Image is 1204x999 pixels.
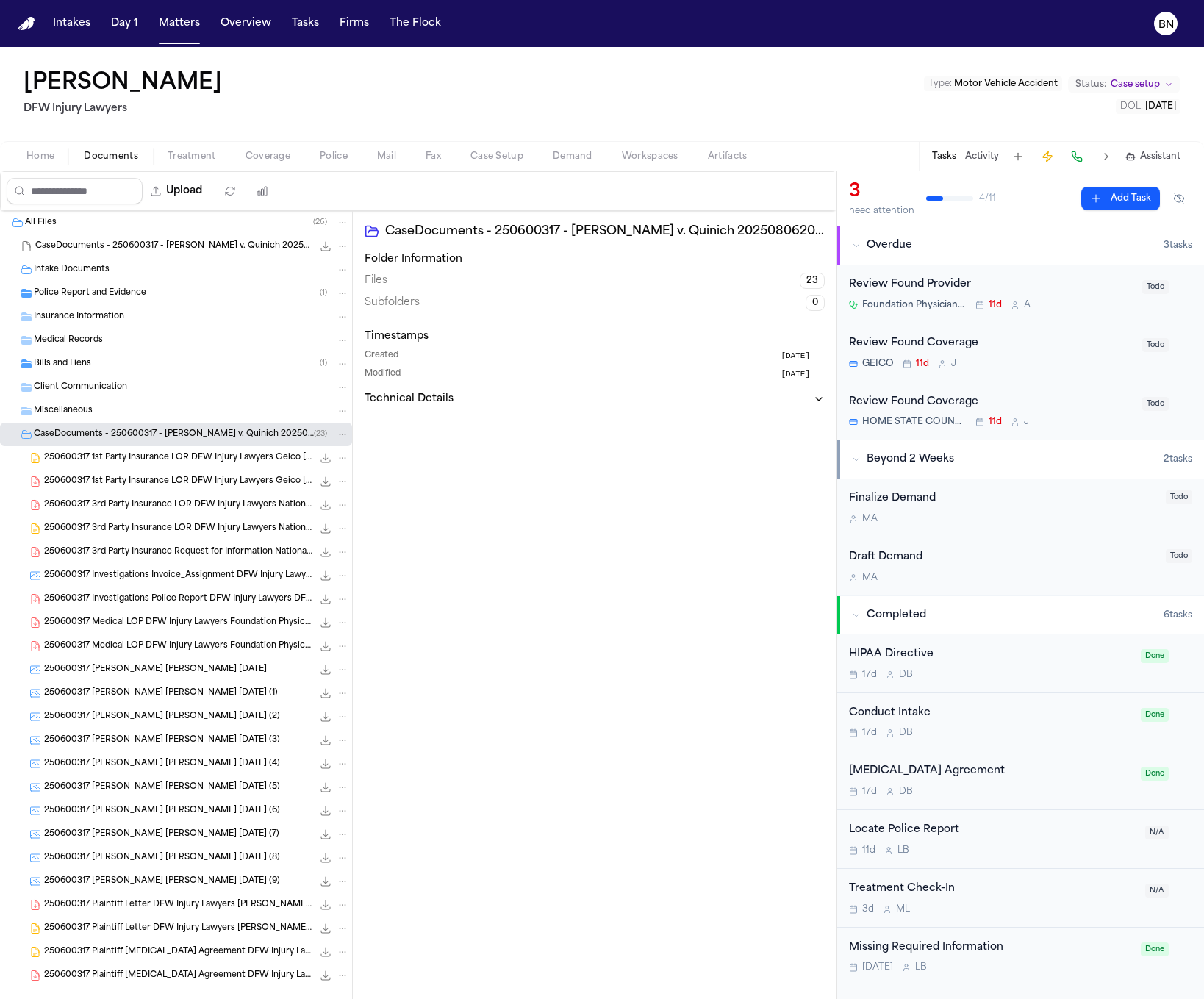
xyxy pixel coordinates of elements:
[44,664,267,676] span: 250600317 [PERSON_NAME] [PERSON_NAME] [DATE]
[862,962,893,973] span: [DATE]
[34,429,314,441] span: CaseDocuments - 250600317 - [PERSON_NAME] v. Quinich 20250806201203 (unzipped)
[862,358,894,370] span: GEICO
[1116,99,1180,114] button: Edit DOL: 2025-06-26
[318,239,333,254] button: Download CaseDocuments - 250600317 - ODOM v. Quinich 20250806201203.zip
[34,334,103,347] span: Medical Records
[849,205,914,217] div: need attention
[951,358,956,370] span: J
[44,593,312,606] span: 250600317 Investigations Police Report DFW Injury Lawyers DFW Injury Lawyers [DATE]
[1008,146,1028,167] button: Add Task
[862,727,877,739] span: 17d
[954,79,1058,88] span: Motor Vehicle Accident
[622,151,678,162] span: Workspaces
[862,786,877,798] span: 17d
[318,968,333,983] button: Download 250600317 Plaintiff Retainer Agreement DFW Injury Lawyers 06-26-2025
[781,368,825,381] button: [DATE]
[1141,767,1169,781] span: Done
[365,350,398,362] span: Created
[318,686,333,701] button: Download 250600317 ODOM, NICHOLE Majalca, Sarahi 06-26-2025 (1)
[44,499,312,512] span: 250600317 3rd Party Insurance LOR DFW Injury Lawyers National General Insurance [DATE]
[44,828,279,841] span: 250600317 [PERSON_NAME] [PERSON_NAME] [DATE] (7)
[365,392,825,407] button: Technical Details
[318,851,333,865] button: Download 250600317 ODOM, NICHOLE Majalca, Sarahi 06-26-2025 (8)
[1164,609,1192,621] span: 6 task s
[1067,146,1087,167] button: Make a Call
[44,758,280,770] span: 250600317 [PERSON_NAME] [PERSON_NAME] [DATE] (4)
[320,289,327,297] span: ( 1 )
[1164,454,1192,465] span: 2 task s
[246,151,290,162] span: Coverage
[1037,146,1058,167] button: Create Immediate Task
[34,358,91,370] span: Bills and Liens
[837,693,1204,752] div: Open task: Conduct Intake
[34,264,110,276] span: Intake Documents
[153,10,206,37] a: Matters
[44,876,280,888] span: 250600317 [PERSON_NAME] [PERSON_NAME] [DATE] (9)
[365,252,825,267] h3: Folder Information
[1166,187,1192,210] button: Hide completed tasks (⌘⇧H)
[314,430,327,438] span: ( 23 )
[318,733,333,748] button: Download 250600317 ODOM, NICHOLE Majalca, Sarahi 06-26-2025 (3)
[44,852,280,864] span: 250600317 [PERSON_NAME] [PERSON_NAME] [DATE] (8)
[849,276,1133,293] div: Review Found Provider
[1142,280,1169,294] span: Todo
[44,546,312,559] span: 250600317 3rd Party Insurance Request for Information National General Insurance DFW Injury Lawye...
[1125,151,1180,162] button: Assistant
[385,223,825,240] h2: CaseDocuments - 250600317 - [PERSON_NAME] v. Quinich 20250806201203 (unzipped)
[215,10,277,37] button: Overview
[105,10,144,37] button: Day 1
[1120,102,1143,111] span: DOL :
[318,568,333,583] button: Download 250600317 Investigations Invoice_Assignment DFW Injury Lawyers DFW Injury Lawyers 07-02-...
[286,10,325,37] a: Tasks
[34,287,146,300] span: Police Report and Evidence
[837,440,1204,479] button: Beyond 2 Weeks2tasks
[781,350,825,362] button: [DATE]
[924,76,1062,91] button: Edit Type: Motor Vehicle Accident
[1145,826,1169,839] span: N/A
[1142,338,1169,352] span: Todo
[862,513,878,525] span: M A
[1111,79,1160,90] span: Case setup
[7,178,143,204] input: Search files
[318,803,333,818] button: Download 250600317 ODOM, NICHOLE Majalca, Sarahi 06-26-2025 (6)
[837,869,1204,928] div: Open task: Treatment Check-In
[18,17,35,31] img: Finch Logo
[318,474,333,489] button: Download 250600317 1st Party Insurance LOR DFW Injury Lawyers Geico 07-01-2025
[318,521,333,536] button: Download 250600317 3rd Party Insurance LOR DFW Injury Lawyers National General Insurance 06-30-2025
[44,781,280,794] span: 250600317 [PERSON_NAME] [PERSON_NAME] [DATE] (5)
[365,329,825,344] h3: Timestamps
[313,218,327,226] span: ( 26 )
[44,452,312,465] span: 250600317 1st Party Insurance LOR DFW Injury Lawyers Geico [DATE]
[806,295,825,311] span: 0
[899,727,913,739] span: D B
[1075,79,1106,90] span: Status:
[318,709,333,724] button: Download 250600317 ODOM, NICHOLE Majalca, Sarahi 06-26-2025 (2)
[1140,151,1180,162] span: Assistant
[44,711,280,723] span: 250600317 [PERSON_NAME] [PERSON_NAME] [DATE] (2)
[35,240,312,253] span: CaseDocuments - 250600317 - [PERSON_NAME] v. Quinich 20250806201203.zip
[318,498,333,512] button: Download 250600317 3rd Party Insurance LOR DFW Injury Lawyers National General Insurance 06-30-2025
[867,608,926,623] span: Completed
[318,921,333,936] button: Download 250600317 Plaintiff Letter DFW Injury Lawyers ODOM, NICHOLE 06-30-2025
[34,382,127,394] span: Client Communication
[979,193,996,204] span: 4 / 11
[44,687,278,700] span: 250600317 [PERSON_NAME] [PERSON_NAME] [DATE] (1)
[849,763,1132,780] div: [MEDICAL_DATA] Agreement
[334,10,375,37] button: Firms
[377,151,396,162] span: Mail
[44,476,312,488] span: 250600317 1st Party Insurance LOR DFW Injury Lawyers Geico [DATE]
[849,881,1136,898] div: Treatment Check-In
[24,100,228,118] h2: DFW Injury Lawyers
[849,549,1157,566] div: Draft Demand
[849,394,1133,411] div: Review Found Coverage
[862,416,967,428] span: HOME STATE COUNTY MUTUAL INSURANCE
[44,640,312,653] span: 250600317 Medical LOP DFW Injury Lawyers Foundation Physicians Group - [GEOGRAPHIC_DATA] [DATE] (1)
[34,405,93,418] span: Miscellaneous
[24,71,222,97] button: Edit matter name
[365,392,454,407] h3: Technical Details
[1024,416,1029,428] span: J
[849,939,1132,956] div: Missing Required Information
[318,545,333,559] button: Download 250600317 3rd Party Insurance Request for Information National General Insurance DFW Inj...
